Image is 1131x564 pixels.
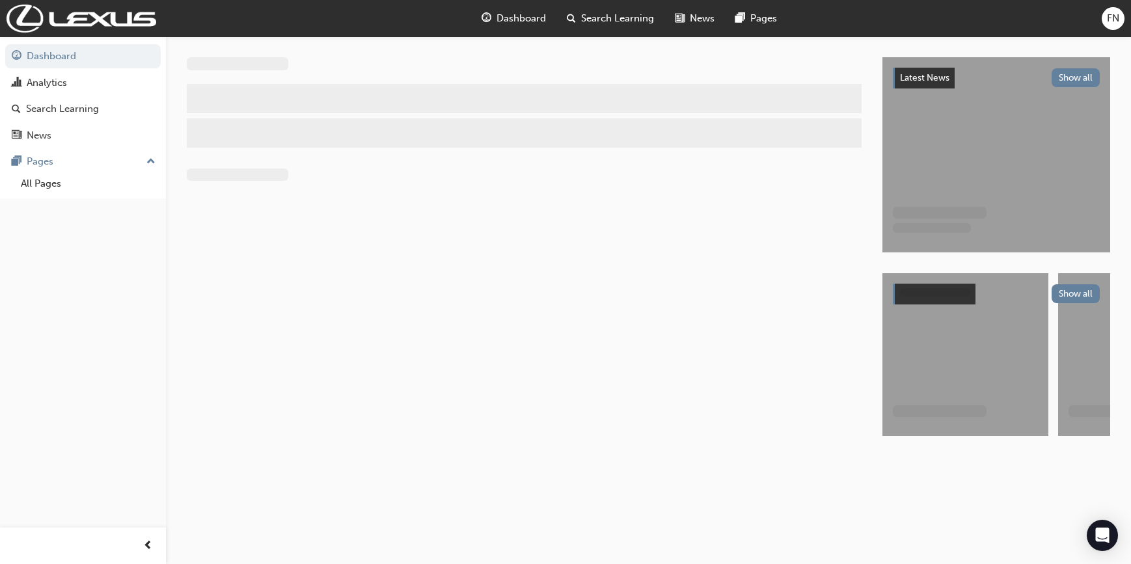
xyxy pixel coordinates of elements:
span: guage-icon [482,10,491,27]
span: FN [1107,11,1119,26]
span: guage-icon [12,51,21,62]
span: Latest News [900,72,949,83]
span: search-icon [567,10,576,27]
a: search-iconSearch Learning [556,5,664,32]
button: FN [1102,7,1124,30]
a: Latest NewsShow all [893,68,1100,88]
a: All Pages [16,174,161,194]
button: Pages [5,150,161,174]
a: Analytics [5,71,161,95]
button: Show all [1052,284,1100,303]
span: Search Learning [581,11,654,26]
div: Pages [27,154,53,169]
a: Dashboard [5,44,161,68]
button: Show all [1052,68,1100,87]
a: Search Learning [5,97,161,121]
span: search-icon [12,103,21,115]
span: pages-icon [12,156,21,168]
span: news-icon [675,10,685,27]
span: News [690,11,715,26]
a: News [5,124,161,148]
a: Show all [893,284,1100,304]
a: guage-iconDashboard [471,5,556,32]
button: DashboardAnalyticsSearch LearningNews [5,42,161,150]
span: news-icon [12,130,21,142]
img: Trak [7,5,156,33]
span: chart-icon [12,77,21,89]
span: Dashboard [497,11,546,26]
div: Search Learning [26,101,99,116]
div: News [27,128,51,143]
span: pages-icon [735,10,745,27]
div: Analytics [27,75,67,90]
span: prev-icon [143,538,153,554]
a: news-iconNews [664,5,725,32]
div: Open Intercom Messenger [1087,520,1118,551]
span: Pages [750,11,777,26]
a: pages-iconPages [725,5,787,32]
span: up-icon [146,154,156,170]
